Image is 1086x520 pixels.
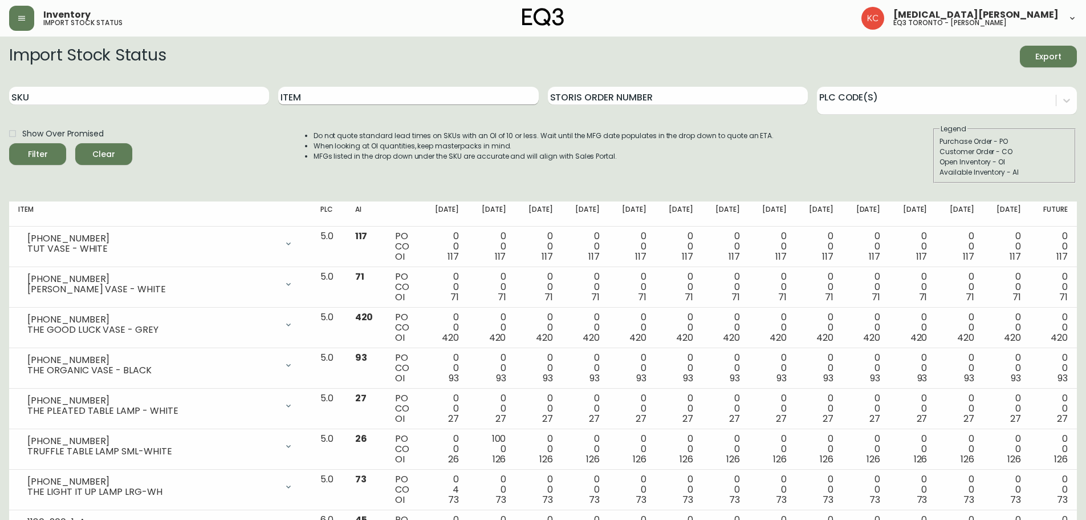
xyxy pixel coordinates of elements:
[758,272,787,303] div: 0 0
[682,250,693,263] span: 117
[477,272,506,303] div: 0 0
[665,231,693,262] div: 0 0
[571,353,600,384] div: 0 0
[311,389,345,429] td: 5.0
[1056,250,1068,263] span: 117
[870,372,880,385] span: 93
[27,244,277,254] div: TUT VASE - WHITE
[805,231,833,262] div: 0 0
[27,315,277,325] div: [PHONE_NUMBER]
[957,331,974,344] span: 420
[889,201,936,227] th: [DATE]
[635,250,646,263] span: 117
[583,331,600,344] span: 420
[805,312,833,343] div: 0 0
[496,372,506,385] span: 93
[963,493,974,506] span: 73
[758,434,787,465] div: 0 0
[869,493,880,506] span: 73
[395,493,405,506] span: OI
[618,272,646,303] div: 0 0
[805,393,833,424] div: 0 0
[917,493,928,506] span: 73
[430,474,459,505] div: 0 4
[711,393,740,424] div: 0 0
[867,453,880,466] span: 126
[27,274,277,284] div: [PHONE_NUMBER]
[852,393,880,424] div: 0 0
[542,250,553,263] span: 117
[522,8,564,26] img: logo
[993,353,1021,384] div: 0 0
[898,393,927,424] div: 0 0
[495,250,506,263] span: 117
[27,355,277,365] div: [PHONE_NUMBER]
[524,231,552,262] div: 0 0
[43,10,91,19] span: Inventory
[683,372,693,385] span: 93
[852,474,880,505] div: 0 0
[805,474,833,505] div: 0 0
[395,291,405,304] span: OI
[524,312,552,343] div: 0 0
[588,250,600,263] span: 117
[355,432,367,445] span: 26
[685,291,693,304] span: 71
[536,331,553,344] span: 420
[27,284,277,295] div: [PERSON_NAME] VASE - WHITE
[633,453,646,466] span: 126
[910,331,928,344] span: 420
[1039,272,1068,303] div: 0 0
[1039,434,1068,465] div: 0 0
[805,272,833,303] div: 0 0
[571,474,600,505] div: 0 0
[468,201,515,227] th: [DATE]
[1010,250,1021,263] span: 117
[869,250,880,263] span: 117
[1039,353,1068,384] div: 0 0
[311,227,345,267] td: 5.0
[355,311,373,324] span: 420
[993,393,1021,424] div: 0 0
[898,353,927,384] div: 0 0
[9,201,311,227] th: Item
[430,353,459,384] div: 0 0
[776,493,787,506] span: 73
[84,147,123,162] span: Clear
[914,453,928,466] span: 126
[355,351,367,364] span: 93
[477,312,506,343] div: 0 0
[939,124,967,134] legend: Legend
[18,474,302,499] div: [PHONE_NUMBER]THE LIGHT IT UP LAMP LRG-WH
[665,272,693,303] div: 0 0
[27,446,277,457] div: TRUFFLE TABLE LAMP SML-WHITE
[18,353,302,378] div: [PHONE_NUMBER]THE ORGANIC VASE - BLACK
[945,312,974,343] div: 0 0
[395,312,413,343] div: PO CO
[477,393,506,424] div: 0 0
[1039,474,1068,505] div: 0 0
[18,231,302,256] div: [PHONE_NUMBER]TUT VASE - WHITE
[711,474,740,505] div: 0 0
[917,372,928,385] span: 93
[618,474,646,505] div: 0 0
[515,201,562,227] th: [DATE]
[618,434,646,465] div: 0 0
[542,493,553,506] span: 73
[544,291,553,304] span: 71
[395,250,405,263] span: OI
[27,365,277,376] div: THE ORGANIC VASE - BLACK
[442,331,459,344] span: 420
[18,272,302,297] div: [PHONE_NUMBER][PERSON_NAME] VASE - WHITE
[524,434,552,465] div: 0 0
[993,272,1021,303] div: 0 0
[477,434,506,465] div: 100 0
[863,331,880,344] span: 420
[395,372,405,385] span: OI
[498,291,506,304] span: 71
[730,372,740,385] span: 93
[43,19,123,26] h5: import stock status
[758,353,787,384] div: 0 0
[872,291,880,304] span: 71
[27,406,277,416] div: THE PLEATED TABLE LAMP - WHITE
